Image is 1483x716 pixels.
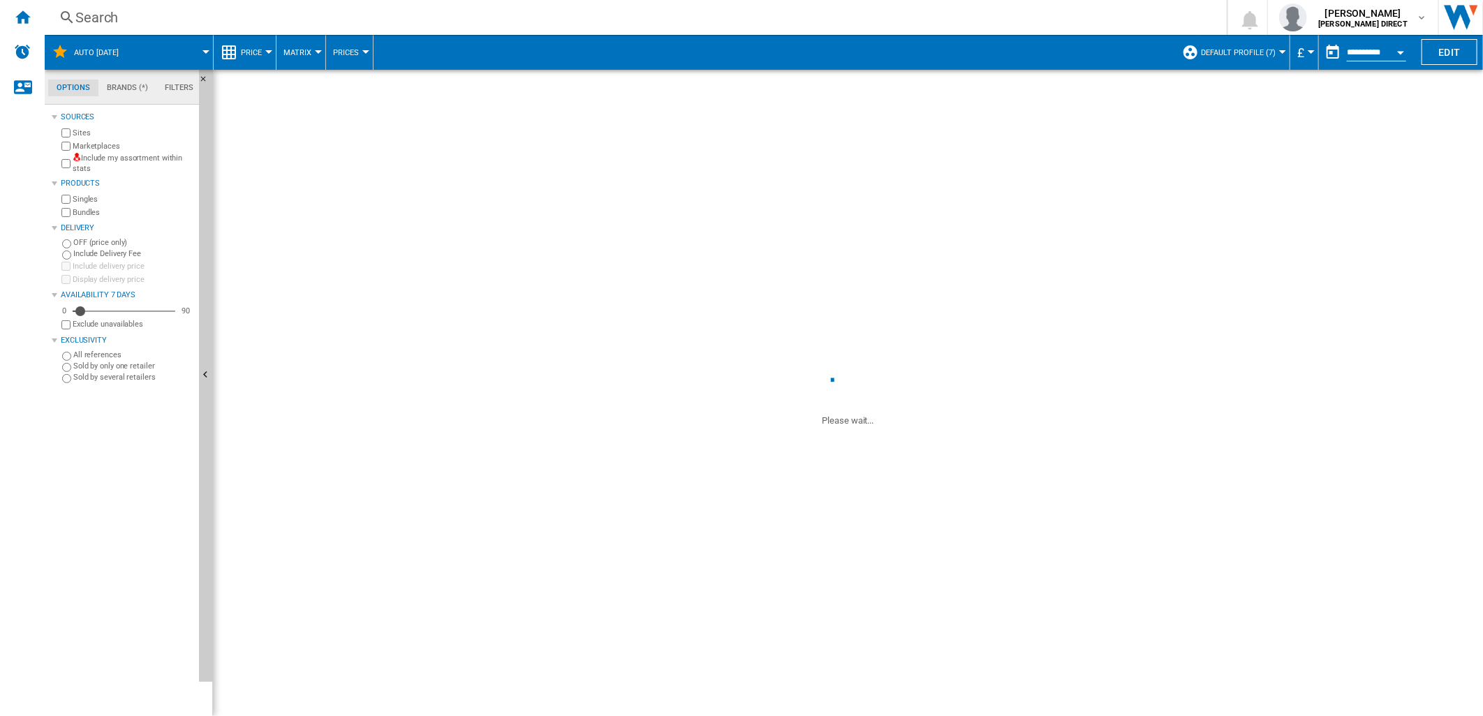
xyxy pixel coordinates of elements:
[73,153,81,161] img: mysite-not-bg-18x18.png
[1297,35,1311,70] button: £
[73,194,193,204] label: Singles
[61,178,193,189] div: Products
[73,128,193,138] label: Sites
[1182,35,1283,70] div: Default profile (7)
[61,195,71,204] input: Singles
[62,352,71,361] input: All references
[74,35,133,70] button: AUTO [DATE]
[73,350,193,360] label: All references
[73,304,175,318] md-slider: Availability
[1388,38,1413,63] button: Open calendar
[62,363,71,372] input: Sold by only one retailer
[61,128,71,137] input: Sites
[73,248,193,259] label: Include Delivery Fee
[59,306,70,316] div: 0
[333,35,366,70] button: Prices
[156,80,202,96] md-tab-item: Filters
[62,239,71,248] input: OFF (price only)
[1201,48,1276,57] span: Default profile (7)
[73,361,193,371] label: Sold by only one retailer
[52,35,206,70] div: AUTO [DATE]
[61,275,71,284] input: Display delivery price
[1290,35,1319,70] md-menu: Currency
[73,372,193,382] label: Sold by several retailers
[1319,38,1347,66] button: md-calendar
[75,8,1190,27] div: Search
[62,251,71,260] input: Include Delivery Fee
[73,261,193,271] label: Include delivery price
[1279,3,1307,31] img: profile.jpg
[1201,35,1283,70] button: Default profile (7)
[241,48,262,57] span: Price
[241,35,269,70] button: Price
[14,43,31,60] img: alerts-logo.svg
[61,155,71,172] input: Include my assortment within stats
[73,141,193,151] label: Marketplaces
[61,290,193,301] div: Availability 7 Days
[283,48,311,57] span: Matrix
[61,142,71,151] input: Marketplaces
[61,208,71,217] input: Bundles
[48,80,98,96] md-tab-item: Options
[73,274,193,285] label: Display delivery price
[73,153,193,174] label: Include my assortment within stats
[1318,6,1408,20] span: [PERSON_NAME]
[178,306,193,316] div: 90
[61,223,193,234] div: Delivery
[199,70,213,682] button: Hide
[73,237,193,248] label: OFF (price only)
[1297,45,1304,60] span: £
[61,335,193,346] div: Exclusivity
[73,319,193,329] label: Exclude unavailables
[1318,20,1408,29] b: [PERSON_NAME] DIRECT
[61,320,71,329] input: Display delivery price
[221,35,269,70] div: Price
[1422,39,1477,65] button: Edit
[73,207,193,218] label: Bundles
[61,262,71,271] input: Include delivery price
[98,80,156,96] md-tab-item: Brands (*)
[62,374,71,383] input: Sold by several retailers
[822,415,874,426] ng-transclude: Please wait...
[333,48,359,57] span: Prices
[283,35,318,70] button: Matrix
[74,48,119,57] span: AUTO Tuesday
[199,70,216,95] button: Hide
[61,112,193,123] div: Sources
